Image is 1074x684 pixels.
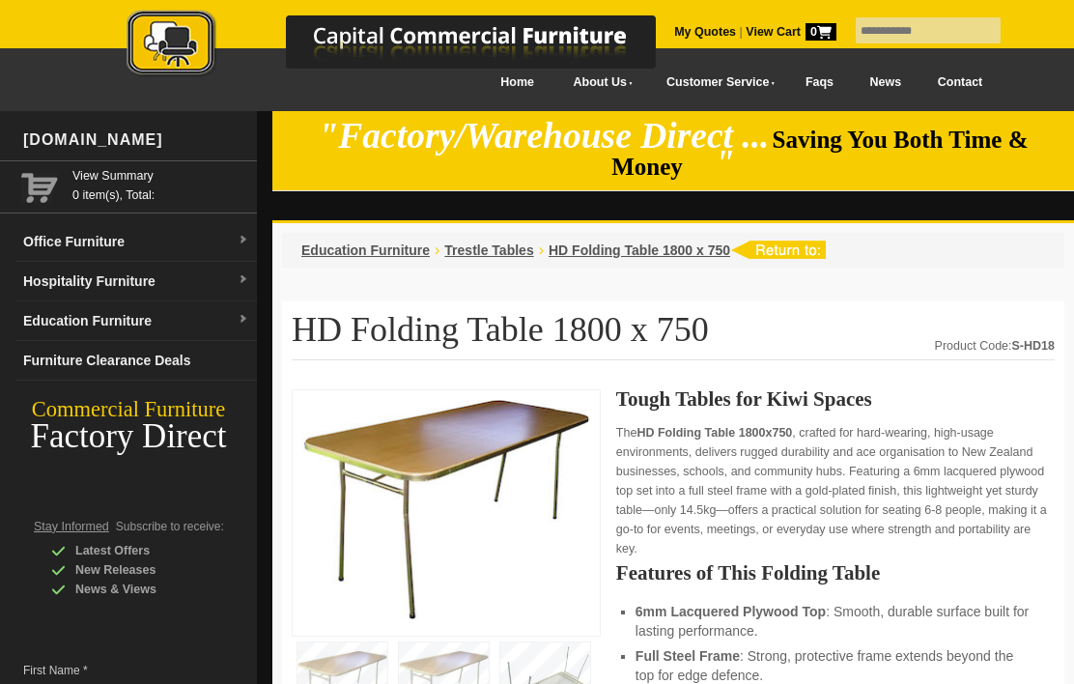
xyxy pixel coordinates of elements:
em: "Factory/Warehouse Direct ... [319,116,770,156]
li: › [539,241,544,260]
div: [DOMAIN_NAME] [15,111,257,169]
div: Latest Offers [51,541,235,560]
a: View Cart0 [743,25,836,39]
img: dropdown [238,235,249,246]
p: The , crafted for hard-wearing, high-usage environments, delivers rugged durability and ace organ... [616,423,1055,558]
li: : Smooth, durable surface built for lasting performance. [636,602,1035,641]
span: 0 item(s), Total: [72,166,249,202]
span: Stay Informed [34,520,109,533]
h2: Tough Tables for Kiwi Spaces [616,389,1055,409]
strong: S-HD18 [1012,339,1055,353]
a: Office Furnituredropdown [15,222,257,262]
em: " [715,143,735,183]
span: Subscribe to receive: [116,520,224,533]
img: dropdown [238,314,249,326]
a: Education Furniture [301,242,430,258]
li: › [435,241,439,260]
a: HD Folding Table 1800 x 750 [549,242,730,258]
h2: Features of This Folding Table [616,563,1055,583]
span: First Name * [23,661,216,680]
a: Trestle Tables [444,242,533,258]
div: News & Views [51,580,235,599]
img: HD Folding Table 1800 x 750 [302,400,590,620]
div: New Releases [51,560,235,580]
a: Capital Commercial Furniture Logo [73,10,749,86]
a: News [852,61,919,104]
strong: View Cart [746,25,836,39]
img: Capital Commercial Furniture Logo [73,10,749,80]
strong: HD Folding Table 1800x750 [636,426,792,440]
a: View Summary [72,166,249,185]
a: Education Furnituredropdown [15,301,257,341]
a: 0800 800 507 [62,459,195,485]
span: Saving You Both Time & Money [611,127,1028,180]
h1: HD Folding Table 1800 x 750 [292,311,1055,360]
a: Hospitality Furnituredropdown [15,262,257,301]
a: Furniture Clearance Deals [15,341,257,381]
strong: 6mm Lacquered Plywood Top [636,604,826,619]
strong: Full Steel Frame [636,648,740,664]
img: dropdown [238,274,249,286]
img: return to [730,241,826,259]
a: Contact [919,61,1001,104]
div: Product Code: [935,336,1055,356]
a: Faqs [787,61,852,104]
span: 0 [805,23,836,41]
